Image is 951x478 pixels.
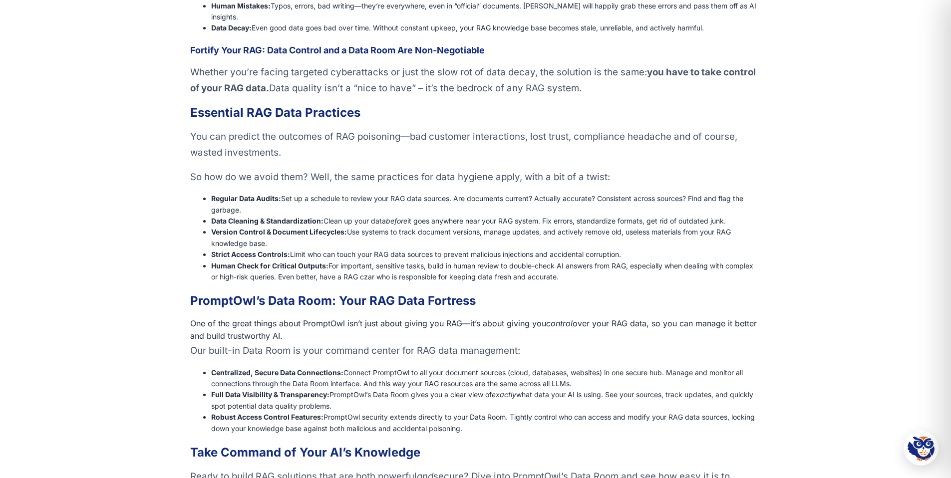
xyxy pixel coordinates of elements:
[546,318,573,328] em: control
[211,412,761,434] li: PromptOwl security extends directly to your Data Room. Tightly control who can access and modify ...
[190,445,420,460] strong: Take Command of Your AI’s Knowledge
[190,105,360,120] strong: Essential RAG Data Practices
[211,390,329,399] strong: Full Data Visibility & Transparency:
[190,44,761,56] h3: Fortify Your RAG: Data Control and a Data Room Are Non-Negotiable
[211,194,281,203] strong: Regular Data Audits:
[908,435,935,462] img: Hootie - PromptOwl AI Assistant
[211,217,323,225] strong: Data Cleaning & Standardization:
[386,217,407,225] em: before
[190,169,761,185] p: So how do we avoid them? Well, the same practices for data hygiene apply, with a bit of a twist:
[211,249,761,260] li: Limit who can touch your RAG data sources to prevent malicious injections and accidental corruption.
[211,228,347,236] strong: Version Control & Document Lifecycles:
[211,260,761,283] li: For important, sensitive tasks, build in human review to double-check AI answers from RAG, especi...
[211,261,328,270] strong: Human Check for Critical Outputs:
[190,64,761,96] p: Whether you’re facing targeted cyberattacks or just the slow rot of data decay, the solution is t...
[211,367,761,390] li: Connect PromptOwl to all your document sources (cloud, databases, websites) in one secure hub. Ma...
[492,390,516,399] em: exactly
[211,368,343,377] strong: Centralized, Secure Data Connections:
[211,0,761,23] li: Typos, errors, bad writing—they’re everywhere, even in “official” documents. [PERSON_NAME] will h...
[211,250,290,258] strong: Strict Access Controls:
[190,293,476,308] strong: PromptOwl’s Data Room: Your RAG Data Fortress
[190,318,546,328] span: One of the great things about PromptOwl isn’t just about giving you RAG—it’s about giving you
[211,227,761,249] li: Use systems to track document versions, manage updates, and actively remove old, useless material...
[190,129,761,161] p: You can predict the outcomes of RAG poisoning—bad customer interactions, lost trust, compliance h...
[211,1,271,10] strong: Human Mistakes:
[190,343,761,359] p: Our built-in Data Room is your command center for RAG data management:
[211,193,761,216] li: Set up a schedule to review your RAG data sources. Are documents current? Actually accurate? Cons...
[190,66,756,94] strong: you have to take control of your RAG data.
[211,22,761,33] li: Even good data goes bad over time. Without constant upkeep, your RAG knowledge base becomes stale...
[211,389,761,412] li: PromptOwl’s Data Room gives you a clear view of what data your AI is using. See your sources, tra...
[211,23,252,32] strong: Data Decay:
[211,413,323,421] strong: Robust Access Control Features:
[211,216,761,227] li: Clean up your data it goes anywhere near your RAG system. Fix errors, standardize formats, get ri...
